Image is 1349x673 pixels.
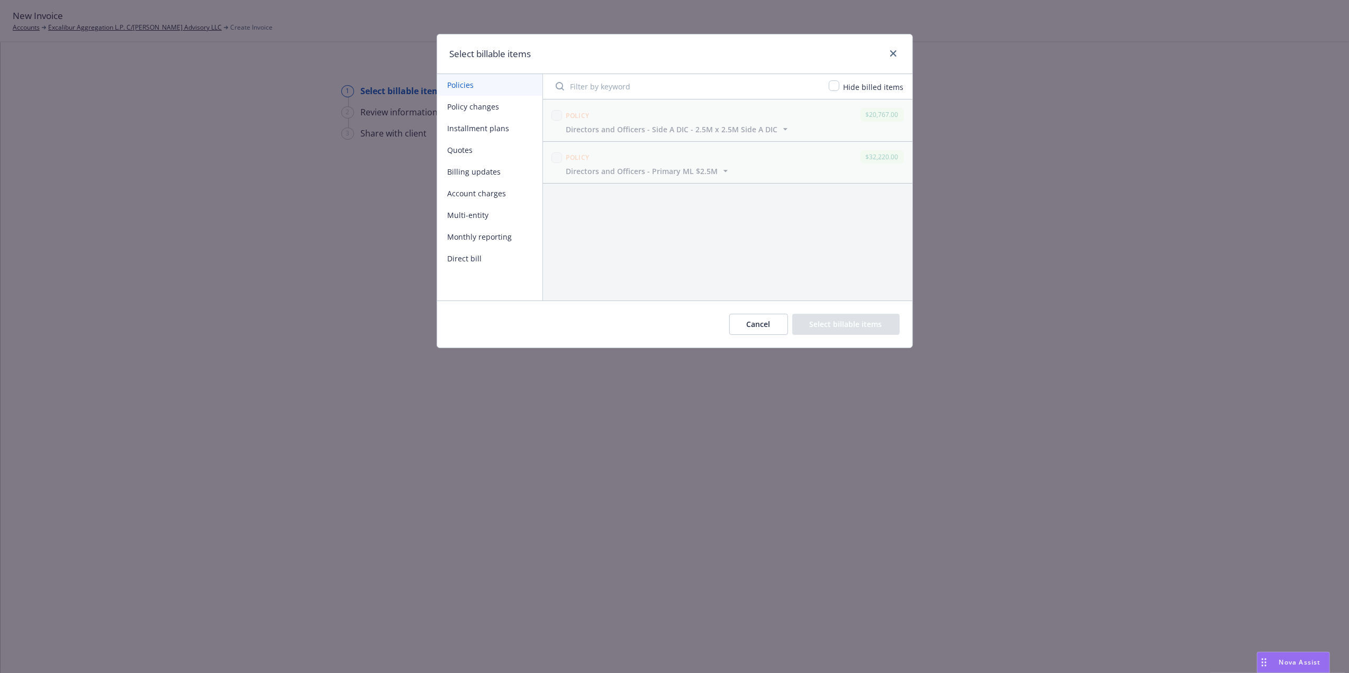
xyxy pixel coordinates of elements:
[437,226,542,248] button: Monthly reporting
[549,76,822,97] input: Filter by keyword
[543,142,912,183] span: Policy$32,220.00Directors and Officers - Primary ML $2.5M
[566,124,778,135] span: Directors and Officers - Side A DIC - 2.5M x 2.5M Side A DIC
[566,153,590,162] span: Policy
[1279,658,1321,667] span: Nova Assist
[566,111,590,120] span: Policy
[844,82,904,92] span: Hide billed items
[543,99,912,141] span: Policy$20,767.00Directors and Officers - Side A DIC - 2.5M x 2.5M Side A DIC
[437,96,542,117] button: Policy changes
[450,47,531,61] h1: Select billable items
[861,150,904,163] div: $32,220.00
[437,117,542,139] button: Installment plans
[437,183,542,204] button: Account charges
[437,248,542,269] button: Direct bill
[437,139,542,161] button: Quotes
[437,161,542,183] button: Billing updates
[1257,652,1330,673] button: Nova Assist
[729,314,788,335] button: Cancel
[566,166,718,177] span: Directors and Officers - Primary ML $2.5M
[566,166,731,177] button: Directors and Officers - Primary ML $2.5M
[566,124,791,135] button: Directors and Officers - Side A DIC - 2.5M x 2.5M Side A DIC
[437,74,542,96] button: Policies
[887,47,900,60] a: close
[1257,652,1271,672] div: Drag to move
[437,204,542,226] button: Multi-entity
[861,108,904,121] div: $20,767.00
